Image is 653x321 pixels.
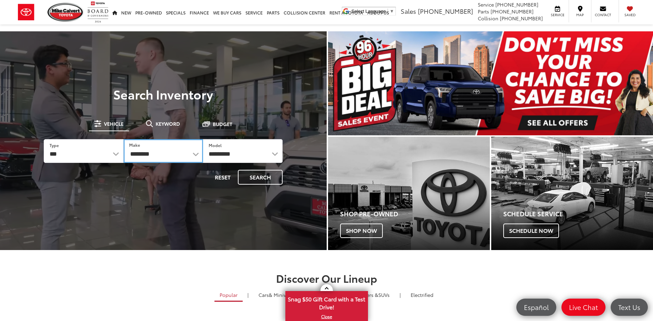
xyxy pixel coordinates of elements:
span: ▼ [390,9,394,14]
span: Service [478,1,494,8]
span: Schedule Now [503,224,559,238]
h4: Schedule Service [503,210,653,217]
span: Sales [401,7,416,15]
img: Mike Calvert Toyota [48,3,84,22]
span: Español [520,303,552,311]
h4: Shop Pre-Owned [340,210,490,217]
span: Service [550,12,565,17]
li: | [246,291,250,298]
span: Parts [478,8,489,15]
a: Español [516,299,556,316]
a: Live Chat [561,299,605,316]
span: & Minivan [269,291,292,298]
a: Cars [253,289,297,301]
h2: Discover Our Lineup [84,272,569,284]
li: | [398,291,402,298]
span: [PHONE_NUMBER] [491,8,534,15]
a: Text Us [611,299,648,316]
button: Reset [209,170,236,185]
label: Model [209,142,222,148]
span: Map [572,12,588,17]
button: Search [238,170,283,185]
div: Toyota [328,137,490,250]
a: SUVs [343,289,395,301]
span: [PHONE_NUMBER] [418,7,473,15]
a: Popular [214,289,243,302]
span: Shop Now [340,224,383,238]
span: Vehicle [104,121,124,126]
a: Electrified [406,289,439,301]
label: Make [129,142,140,148]
div: Toyota [491,137,653,250]
span: [PHONE_NUMBER] [495,1,538,8]
span: Budget [213,122,232,126]
a: Schedule Service Schedule Now [491,137,653,250]
span: Text Us [615,303,644,311]
span: Saved [622,12,638,17]
span: Contact [595,12,611,17]
span: Live Chat [566,303,601,311]
label: Type [50,142,59,148]
span: Snag $50 Gift Card with a Test Drive! [286,292,367,313]
span: [PHONE_NUMBER] [500,15,543,22]
span: Collision [478,15,498,22]
a: Shop Pre-Owned Shop Now [328,137,490,250]
span: Keyword [156,121,180,126]
h3: Search Inventory [29,87,298,101]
